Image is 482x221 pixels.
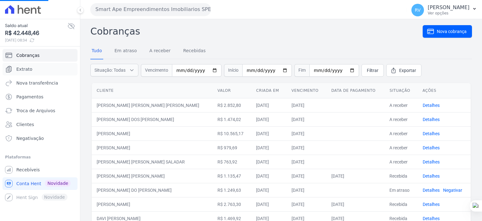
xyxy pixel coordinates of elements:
[428,11,469,16] p: Ver opções
[287,183,326,197] td: [DATE]
[92,83,212,98] th: Cliente
[251,141,286,155] td: [DATE]
[90,24,423,38] h2: Cobranças
[90,3,211,16] button: Smart Ape Empreendimentos Imobiliarios SPE LTDA
[92,155,212,169] td: [PERSON_NAME] [PERSON_NAME] SALADAR
[92,98,212,112] td: [PERSON_NAME] [PERSON_NAME] [PERSON_NAME]
[367,67,378,74] span: Filtrar
[3,118,78,131] a: Clientes
[3,104,78,117] a: Troca de Arquivos
[113,43,138,59] a: Em atraso
[5,29,67,37] span: R$ 42.448,46
[384,183,417,197] td: Em atraso
[212,141,251,155] td: R$ 979,69
[3,77,78,89] a: Nova transferência
[384,169,417,183] td: Recebida
[5,22,67,29] span: Saldo atual
[251,112,286,126] td: [DATE]
[16,66,32,72] span: Extrato
[386,64,421,77] a: Exportar
[428,4,469,11] p: [PERSON_NAME]
[287,155,326,169] td: [DATE]
[16,52,40,58] span: Cobranças
[326,169,385,183] td: [DATE]
[384,155,417,169] td: A receber
[90,43,103,59] a: Tudo
[16,167,40,173] span: Recebíveis
[251,155,286,169] td: [DATE]
[212,155,251,169] td: R$ 763,92
[287,98,326,112] td: [DATE]
[224,64,242,77] span: Início
[423,145,440,150] a: Detalhes
[5,37,67,43] span: [DATE] 08:34
[16,80,58,86] span: Nova transferência
[92,141,212,155] td: [PERSON_NAME]
[384,83,417,98] th: Situação
[16,108,55,114] span: Troca de Arquivos
[287,112,326,126] td: [DATE]
[92,197,212,211] td: [PERSON_NAME]
[423,202,440,207] a: Detalhes
[141,64,172,77] span: Vencimento
[384,141,417,155] td: A receber
[287,141,326,155] td: [DATE]
[326,83,385,98] th: Data de pagamento
[212,112,251,126] td: R$ 1.474,02
[423,117,440,122] a: Detalhes
[3,132,78,145] a: Negativação
[212,98,251,112] td: R$ 2.852,80
[90,64,138,76] button: Situação: Todas
[3,91,78,103] a: Pagamentos
[251,126,286,141] td: [DATE]
[384,112,417,126] td: A receber
[361,64,384,77] a: Filtrar
[423,103,440,108] a: Detalhes
[384,197,417,211] td: Recebida
[287,169,326,183] td: [DATE]
[92,126,212,141] td: [PERSON_NAME]
[5,49,75,204] nav: Sidebar
[5,153,75,161] div: Plataformas
[287,126,326,141] td: [DATE]
[251,169,286,183] td: [DATE]
[16,135,44,141] span: Negativação
[423,216,440,221] a: Detalhes
[3,177,78,190] a: Conta Hent Novidade
[16,121,34,128] span: Clientes
[212,126,251,141] td: R$ 10.565,17
[16,94,43,100] span: Pagamentos
[251,98,286,112] td: [DATE]
[384,98,417,112] td: A receber
[94,67,126,73] span: Situação: Todas
[148,43,172,59] a: A receber
[3,163,78,176] a: Recebíveis
[212,83,251,98] th: Valor
[423,188,440,193] a: Detalhes
[423,25,472,38] a: Nova cobrança
[3,49,78,62] a: Cobranças
[423,159,440,164] a: Detalhes
[443,188,462,193] a: Negativar
[251,183,286,197] td: [DATE]
[294,64,309,77] span: Fim
[418,83,471,98] th: Ações
[182,43,207,59] a: Recebidas
[287,83,326,98] th: Vencimento
[415,8,421,12] span: RV
[251,197,286,211] td: [DATE]
[251,83,286,98] th: Criada em
[423,131,440,136] a: Detalhes
[326,197,385,211] td: [DATE]
[437,28,467,35] span: Nova cobrança
[92,169,212,183] td: [PERSON_NAME] [PERSON_NAME]
[423,174,440,179] a: Detalhes
[399,67,416,74] span: Exportar
[212,197,251,211] td: R$ 2.763,30
[212,169,251,183] td: R$ 1.135,47
[3,63,78,75] a: Extrato
[45,180,71,187] span: Novidade
[406,1,482,19] button: RV [PERSON_NAME] Ver opções
[16,180,41,187] span: Conta Hent
[384,126,417,141] td: A receber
